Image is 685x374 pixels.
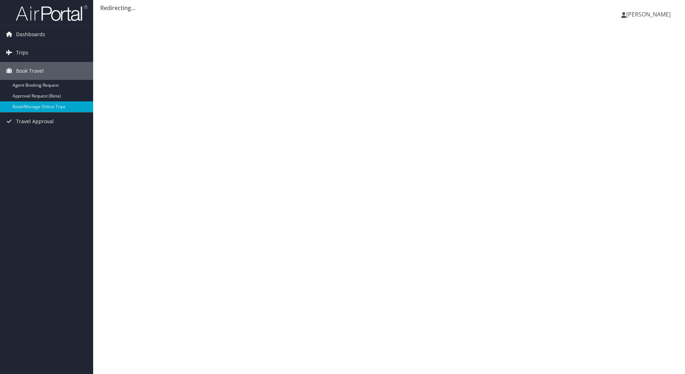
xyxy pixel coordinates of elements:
img: airportal-logo.png [16,5,87,21]
span: [PERSON_NAME] [626,10,671,18]
span: Book Travel [16,62,44,80]
span: Travel Approval [16,112,54,130]
span: Trips [16,44,28,62]
div: Redirecting... [100,4,678,12]
span: Dashboards [16,25,45,43]
a: [PERSON_NAME] [621,4,678,25]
